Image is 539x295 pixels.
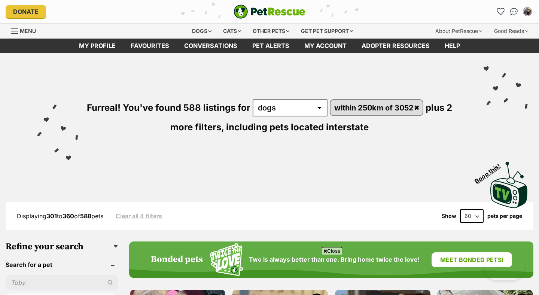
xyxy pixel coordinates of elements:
span: including pets located interstate [226,122,369,133]
strong: 360 [63,212,74,220]
header: Search for a pet [6,261,118,268]
img: Magda Ching profile pic [524,8,531,15]
a: Menu [11,24,41,37]
a: Conversations [508,6,520,18]
a: Adopter resources [354,39,437,53]
label: pets per page [487,213,522,219]
iframe: Advertisement [88,258,451,291]
a: PetRescue [234,4,305,19]
a: My profile [71,39,123,53]
button: My account [521,6,533,18]
span: Boop this! [473,158,508,185]
div: Other pets [247,24,295,39]
strong: 588 [80,212,91,220]
div: Dogs [187,24,217,39]
input: Toby [6,276,118,290]
strong: 301 [46,212,57,220]
h3: Refine your search [6,241,118,252]
ul: Account quick links [494,6,533,18]
a: within 250km of 3052 [331,100,423,115]
div: Good Reads [489,24,533,39]
img: logo-e224e6f780fb5917bec1dbf3a21bbac754714ae5b6737aabdf751b685950b380.svg [234,4,305,19]
a: Clear all 4 filters [116,213,162,219]
span: plus 2 more filters, [170,102,452,133]
a: Help [437,39,468,53]
a: Pet alerts [245,39,297,53]
span: Close [322,247,342,255]
a: Donate [6,5,46,18]
a: My account [297,39,354,53]
a: Favourites [123,39,177,53]
a: Favourites [494,6,506,18]
iframe: Help Scout Beacon - Open [485,258,524,280]
img: Squiggle [210,243,243,276]
span: Show [442,213,456,219]
div: Cats [218,24,246,39]
img: chat-41dd97257d64d25036548639549fe6c8038ab92f7586957e7f3b1b290dea8141.svg [510,8,518,15]
div: About PetRescue [430,24,487,39]
img: PetRescue TV logo [490,162,528,208]
span: Menu [20,28,36,34]
span: Furreal! You've found 588 listings for [87,102,250,113]
a: Boop this! [490,155,528,210]
a: conversations [177,39,245,53]
div: Get pet support [296,24,358,39]
span: Displaying to of pets [17,212,103,220]
a: Meet bonded pets! [432,252,512,267]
